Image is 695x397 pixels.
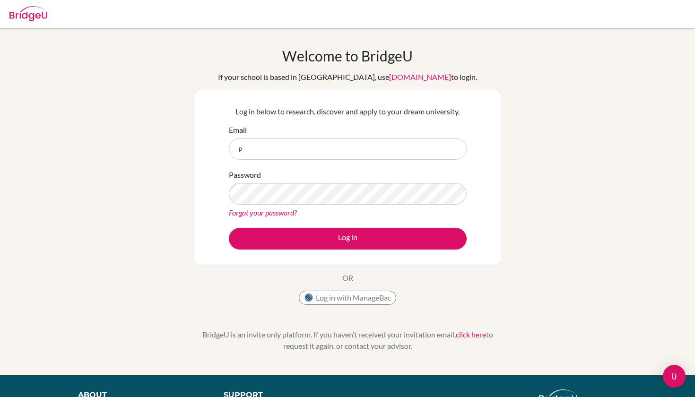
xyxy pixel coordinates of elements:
[229,208,297,217] a: Forgot your password?
[282,47,413,64] h1: Welcome to BridgeU
[9,6,47,21] img: Bridge-U
[229,169,261,181] label: Password
[218,71,477,83] div: If your school is based in [GEOGRAPHIC_DATA], use to login.
[229,228,467,250] button: Log in
[229,106,467,117] p: Log in below to research, discover and apply to your dream university.
[663,365,686,388] div: Open Intercom Messenger
[342,272,353,284] p: OR
[229,124,247,136] label: Email
[456,330,486,339] a: click here
[389,72,451,81] a: [DOMAIN_NAME]
[299,291,396,305] button: Log in with ManageBac
[194,329,501,352] p: BridgeU is an invite only platform. If you haven’t received your invitation email, to request it ...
